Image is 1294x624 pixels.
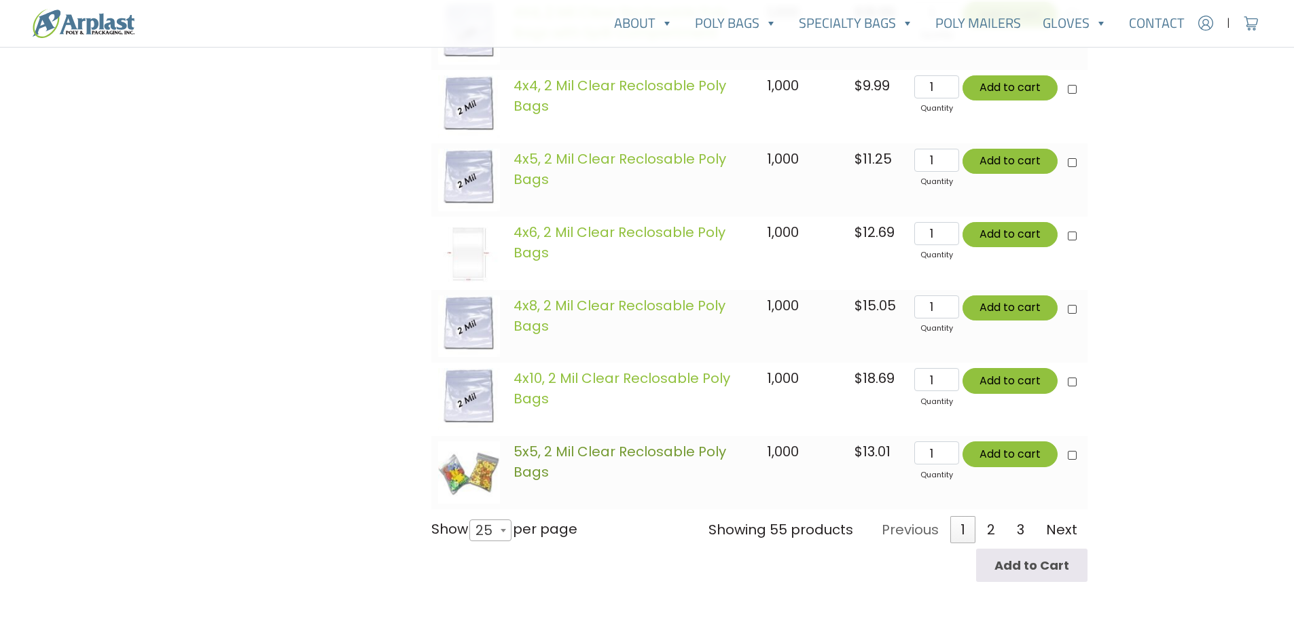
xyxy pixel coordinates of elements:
[963,368,1058,393] button: Add to cart
[767,296,799,315] span: 1,000
[963,295,1058,320] button: Add to cart
[767,223,799,242] span: 1,000
[767,149,799,168] span: 1,000
[855,76,890,95] bdi: 9.99
[855,149,892,168] bdi: 11.25
[438,222,501,285] img: images
[855,223,895,242] bdi: 12.69
[33,9,134,38] img: logo
[963,222,1058,247] button: Add to cart
[469,519,511,541] span: 25
[855,369,863,388] span: $
[855,442,891,461] bdi: 13.01
[914,295,958,318] input: Qty
[855,296,863,315] span: $
[708,519,853,540] div: Showing 55 products
[767,369,799,388] span: 1,000
[855,223,863,242] span: $
[855,76,863,95] span: $
[1007,516,1035,543] a: 3
[684,10,788,37] a: Poly Bags
[514,296,725,335] a: 4x8, 2 Mil Clear Reclosable Poly Bags
[514,442,726,481] a: 5x5, 2 Mil Clear Reclosable Poly Bags
[603,10,684,37] a: About
[914,75,958,98] input: Qty
[438,368,501,430] img: images
[438,441,501,504] img: images
[914,441,958,464] input: Qty
[438,295,501,358] img: images
[977,516,1005,543] a: 2
[1032,10,1118,37] a: Gloves
[514,369,730,408] a: 4x10, 2 Mil Clear Reclosable Poly Bags
[788,10,924,37] a: Specialty Bags
[914,368,958,391] input: Qty
[431,519,577,541] label: Show per page
[963,75,1058,100] button: Add to cart
[914,222,958,245] input: Qty
[514,223,725,262] a: 4x6, 2 Mil Clear Reclosable Poly Bags
[871,516,949,543] a: Previous
[1118,10,1196,37] a: Contact
[470,514,506,547] span: 25
[963,441,1058,466] button: Add to cart
[438,149,501,211] img: images
[963,149,1058,174] button: Add to cart
[855,369,895,388] bdi: 18.69
[514,149,726,189] a: 4x5, 2 Mil Clear Reclosable Poly Bags
[438,75,501,138] img: images
[976,549,1088,582] input: Add to Cart
[950,516,975,543] a: 1
[924,10,1032,37] a: Poly Mailers
[514,76,726,115] a: 4x4, 2 Mil Clear Reclosable Poly Bags
[855,296,896,315] bdi: 15.05
[767,442,799,461] span: 1,000
[855,442,863,461] span: $
[1036,516,1088,543] a: Next
[914,149,958,172] input: Qty
[1227,15,1230,31] span: |
[767,76,799,95] span: 1,000
[855,149,863,168] span: $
